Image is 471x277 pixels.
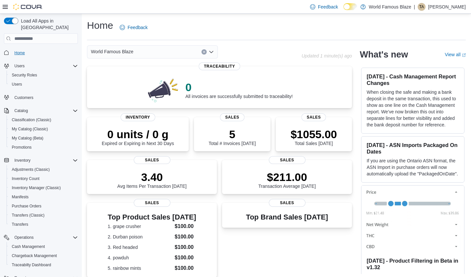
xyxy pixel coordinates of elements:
[175,233,196,241] dd: $100.00
[12,234,36,241] button: Operations
[12,82,22,87] span: Users
[13,4,43,10] img: Cova
[1,106,80,115] button: Catalog
[290,128,337,146] div: Total Sales [DATE]
[12,48,78,57] span: Home
[9,211,47,219] a: Transfers (Classic)
[12,107,30,115] button: Catalog
[14,50,25,56] span: Home
[9,143,34,151] a: Promotions
[318,4,338,10] span: Feedback
[9,116,54,124] a: Classification (Classic)
[9,193,78,201] span: Manifests
[1,61,80,71] button: Users
[12,62,78,70] span: Users
[7,242,80,251] button: Cash Management
[12,94,36,102] a: Customers
[258,171,316,189] div: Transaction Average [DATE]
[418,3,426,11] div: Thunder Anderson
[12,244,45,249] span: Cash Management
[12,73,37,78] span: Security Roles
[7,202,80,211] button: Purchase Orders
[7,220,80,229] button: Transfers
[360,49,408,60] h2: What's new
[419,3,424,11] span: TA
[9,134,78,142] span: My Catalog (Beta)
[367,89,459,128] p: When closing the safe and making a bank deposit in the same transaction, this used to show as one...
[9,71,40,79] a: Security Roles
[12,49,27,57] a: Home
[12,176,40,181] span: Inventory Count
[369,3,411,11] p: World Famous Blaze
[175,264,196,272] dd: $100.00
[1,48,80,57] button: Home
[7,183,80,192] button: Inventory Manager (Classic)
[209,128,256,141] p: 5
[9,252,60,260] a: Chargeback Management
[12,107,78,115] span: Catalog
[7,143,80,152] button: Promotions
[220,113,244,121] span: Sales
[9,166,52,173] a: Adjustments (Classic)
[12,234,78,241] span: Operations
[7,115,80,124] button: Classification (Classic)
[9,80,25,88] a: Users
[14,158,30,163] span: Inventory
[12,62,27,70] button: Users
[9,261,78,269] span: Traceabilty Dashboard
[102,128,174,146] div: Expired or Expiring in Next 30 Days
[12,167,50,172] span: Adjustments (Classic)
[108,234,172,240] dt: 2. Durban poison
[9,211,78,219] span: Transfers (Classic)
[367,157,459,177] p: If you are using the Ontario ASN format, the ASN Import in purchase orders will now automatically...
[343,3,357,10] input: Dark Mode
[12,126,48,132] span: My Catalog (Classic)
[102,128,174,141] p: 0 units / 0 g
[87,19,113,32] h1: Home
[9,184,78,192] span: Inventory Manager (Classic)
[462,53,466,57] svg: External link
[12,156,33,164] button: Inventory
[367,142,459,155] h3: [DATE] - ASN Imports Packaged On Dates
[9,175,42,183] a: Inventory Count
[117,21,150,34] a: Feedback
[1,233,80,242] button: Operations
[12,145,32,150] span: Promotions
[445,52,466,57] a: View allExternal link
[14,108,28,113] span: Catalog
[9,116,78,124] span: Classification (Classic)
[108,223,172,230] dt: 1. grape crusher
[117,171,187,184] p: 3.40
[9,125,78,133] span: My Catalog (Classic)
[9,125,51,133] a: My Catalog (Classic)
[185,81,293,94] p: 0
[134,156,170,164] span: Sales
[175,254,196,262] dd: $100.00
[428,3,466,11] p: [PERSON_NAME]
[7,71,80,80] button: Security Roles
[108,254,172,261] dt: 4. powduh
[175,222,196,230] dd: $100.00
[302,53,352,58] p: Updated 1 minute(s) ago
[9,252,78,260] span: Chargeback Management
[209,49,214,55] button: Open list of options
[7,80,80,89] button: Users
[9,243,47,251] a: Cash Management
[7,134,80,143] button: My Catalog (Beta)
[12,204,42,209] span: Purchase Orders
[9,202,78,210] span: Purchase Orders
[108,244,172,251] dt: 3. Red headed
[9,220,31,228] a: Transfers
[12,253,57,258] span: Chargeback Management
[258,171,316,184] p: $211.00
[120,113,155,121] span: Inventory
[134,199,170,207] span: Sales
[12,156,78,164] span: Inventory
[9,80,78,88] span: Users
[199,62,240,70] span: Traceability
[269,199,305,207] span: Sales
[9,166,78,173] span: Adjustments (Classic)
[367,73,459,86] h3: [DATE] - Cash Management Report Changes
[108,265,172,271] dt: 5. rainbow mints
[12,93,78,102] span: Customers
